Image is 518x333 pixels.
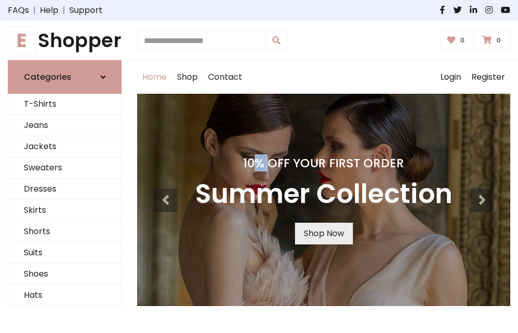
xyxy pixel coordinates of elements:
a: Contact [203,61,247,94]
a: 0 [440,31,474,50]
h6: Categories [24,72,71,82]
a: Dresses [8,179,121,200]
span: | [58,4,69,17]
a: Support [69,4,102,17]
a: Shop Now [295,223,353,244]
a: Skirts [8,200,121,221]
a: Register [466,61,510,94]
a: T-Shirts [8,94,121,115]
a: Shoes [8,264,121,285]
a: EShopper [8,29,122,52]
a: Shorts [8,221,121,242]
h4: 10% Off Your First Order [195,156,452,170]
a: 0 [476,31,510,50]
a: Jackets [8,136,121,157]
a: Login [435,61,466,94]
span: 0 [457,36,467,45]
h3: Summer Collection [195,179,452,210]
a: Help [40,4,58,17]
h1: Shopper [8,29,122,52]
span: | [29,4,40,17]
a: Suits [8,242,121,264]
a: Sweaters [8,157,121,179]
span: E [8,26,36,54]
a: Categories [8,60,122,94]
a: Jeans [8,115,121,136]
a: FAQs [8,4,29,17]
a: Hats [8,285,121,306]
a: Shop [172,61,203,94]
a: Home [137,61,172,94]
span: 0 [494,36,504,45]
